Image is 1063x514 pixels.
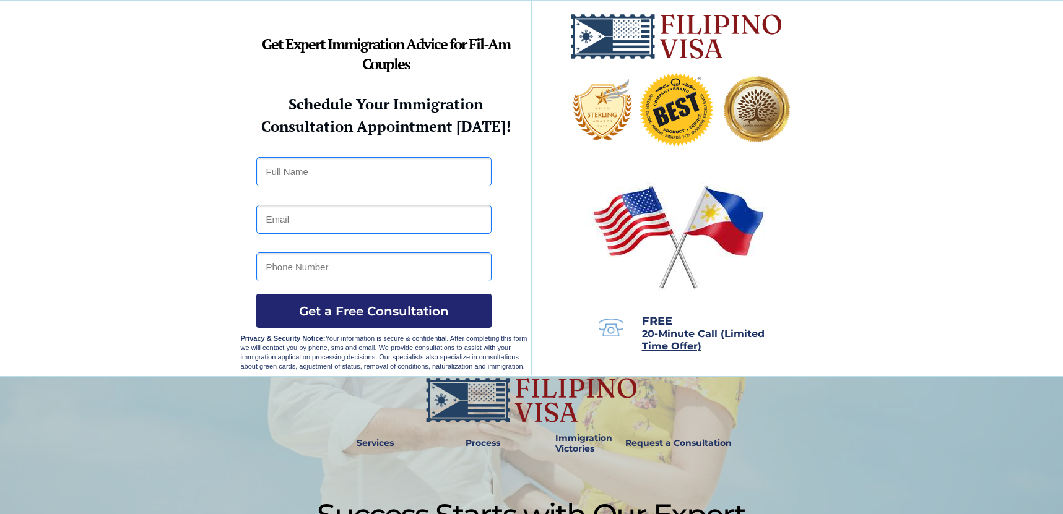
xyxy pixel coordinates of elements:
[241,335,527,370] span: Your information is secure & confidential. After completing this form we will contact you by phon...
[262,34,510,74] strong: Get Expert Immigration Advice for Fil-Am Couples
[620,429,737,458] a: Request a Consultation
[256,205,492,234] input: Email
[256,252,492,281] input: Phone Number
[357,437,394,448] strong: Services
[466,437,500,448] strong: Process
[349,429,402,458] a: Services
[241,335,326,342] strong: Privacy & Security Notice:
[459,429,506,458] a: Process
[261,116,511,136] strong: Consultation Appointment [DATE]!
[625,437,732,448] strong: Request a Consultation
[642,314,672,328] span: FREE
[642,329,765,351] a: 20-Minute Call (Limited Time Offer)
[642,328,765,352] span: 20-Minute Call (Limited Time Offer)
[555,432,612,454] strong: Immigration Victories
[550,429,592,458] a: Immigration Victories
[256,304,492,319] span: Get a Free Consultation
[289,94,483,114] strong: Schedule Your Immigration
[256,157,492,186] input: Full Name
[256,294,492,328] button: Get a Free Consultation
